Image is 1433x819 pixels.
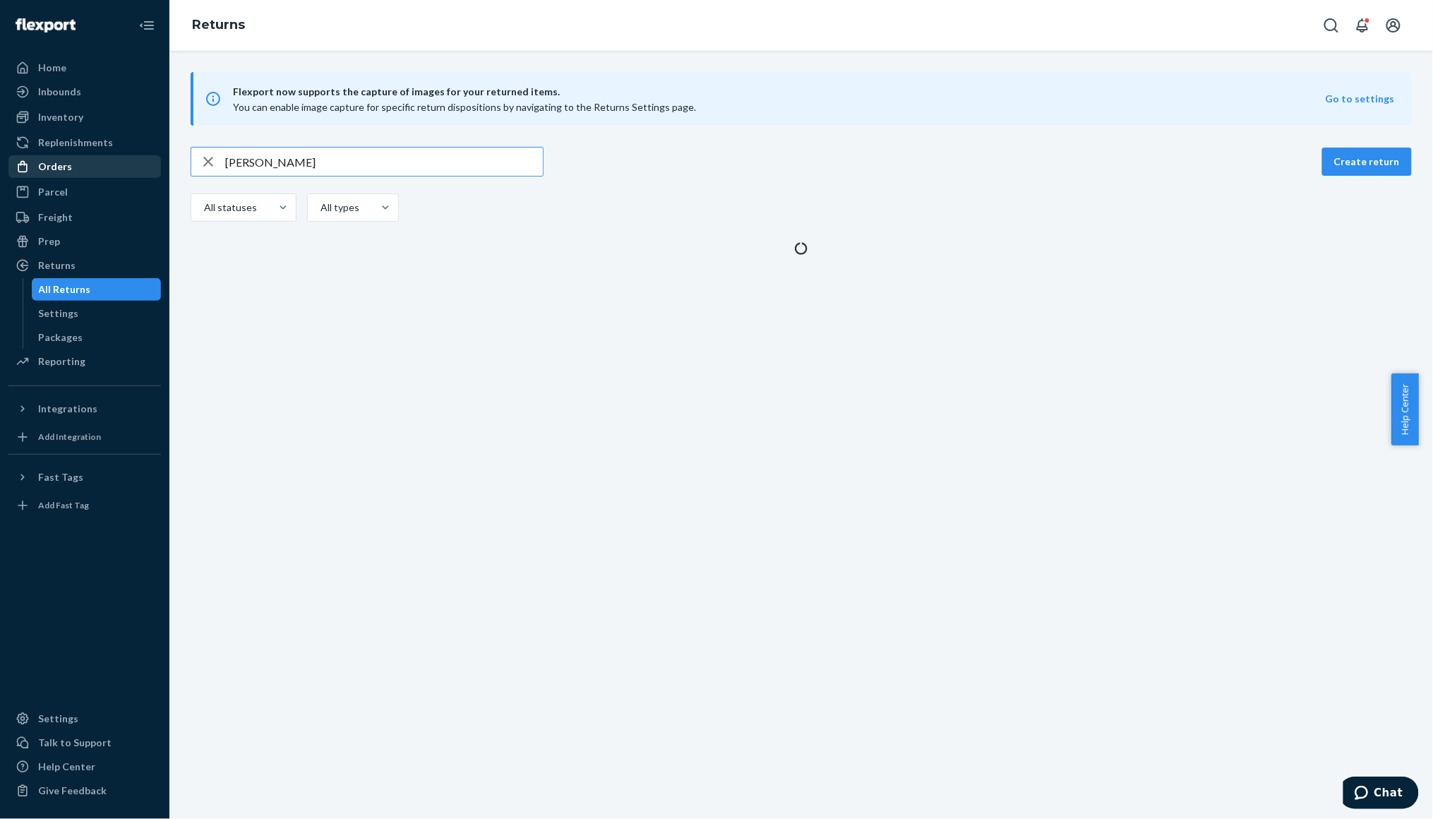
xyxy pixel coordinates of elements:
span: You can enable image capture for specific return dispositions by navigating to the Returns Settin... [233,101,696,113]
a: Add Integration [8,426,161,448]
button: Open account menu [1379,11,1408,40]
div: Reporting [38,354,85,369]
div: Orders [38,160,72,174]
div: Replenishments [38,136,113,150]
iframe: Opens a widget where you can chat to one of our agents [1343,777,1419,812]
div: Freight [38,210,73,225]
a: Reporting [8,350,161,373]
button: Give Feedback [8,779,161,802]
a: Freight [8,206,161,229]
a: Help Center [8,755,161,778]
a: Prep [8,230,161,253]
a: Returns [8,254,161,277]
button: Open Search Box [1317,11,1345,40]
a: Packages [32,326,162,349]
a: Settings [8,707,161,730]
div: Fast Tags [38,470,83,484]
a: Home [8,56,161,79]
button: Open notifications [1348,11,1377,40]
div: Add Integration [38,431,101,443]
a: Returns [192,17,245,32]
div: Prep [38,234,60,249]
button: Create return [1322,148,1412,176]
input: Search returns by rma, id, tracking number [225,148,543,176]
div: Inbounds [38,85,81,99]
div: Talk to Support [38,736,112,750]
button: Go to settings [1326,92,1395,106]
ol: breadcrumbs [181,5,256,46]
a: Add Fast Tag [8,494,161,517]
div: Help Center [38,760,95,774]
div: All Returns [39,282,91,297]
button: Fast Tags [8,466,161,489]
button: Help Center [1391,373,1419,446]
div: Add Fast Tag [38,499,89,511]
button: Close Navigation [133,11,161,40]
div: All types [320,201,357,215]
button: Talk to Support [8,731,161,754]
div: Returns [38,258,76,273]
div: Inventory [38,110,83,124]
a: Orders [8,155,161,178]
div: Integrations [38,402,97,416]
div: Settings [38,712,78,726]
a: Replenishments [8,131,161,154]
div: Home [38,61,66,75]
div: Settings [39,306,79,321]
span: Flexport now supports the capture of images for your returned items. [233,83,1326,100]
div: All statuses [204,201,255,215]
div: Give Feedback [38,784,107,798]
a: All Returns [32,278,162,301]
a: Inventory [8,106,161,128]
div: Packages [39,330,83,345]
a: Parcel [8,181,161,203]
div: Parcel [38,185,68,199]
button: Integrations [8,397,161,420]
a: Settings [32,302,162,325]
img: Flexport logo [16,18,76,32]
a: Inbounds [8,80,161,103]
